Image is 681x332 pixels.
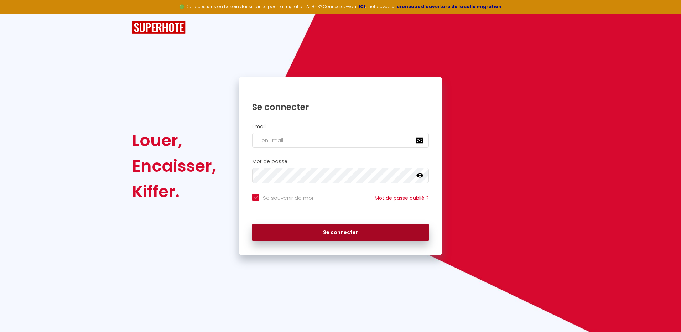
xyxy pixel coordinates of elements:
[132,21,186,34] img: SuperHote logo
[6,3,27,24] button: Ouvrir le widget de chat LiveChat
[132,128,216,153] div: Louer,
[252,159,429,165] h2: Mot de passe
[375,194,429,202] a: Mot de passe oublié ?
[252,102,429,113] h1: Se connecter
[132,153,216,179] div: Encaisser,
[132,179,216,204] div: Kiffer.
[359,4,365,10] a: ICI
[252,133,429,148] input: Ton Email
[397,4,501,10] a: créneaux d'ouverture de la salle migration
[252,224,429,242] button: Se connecter
[252,124,429,130] h2: Email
